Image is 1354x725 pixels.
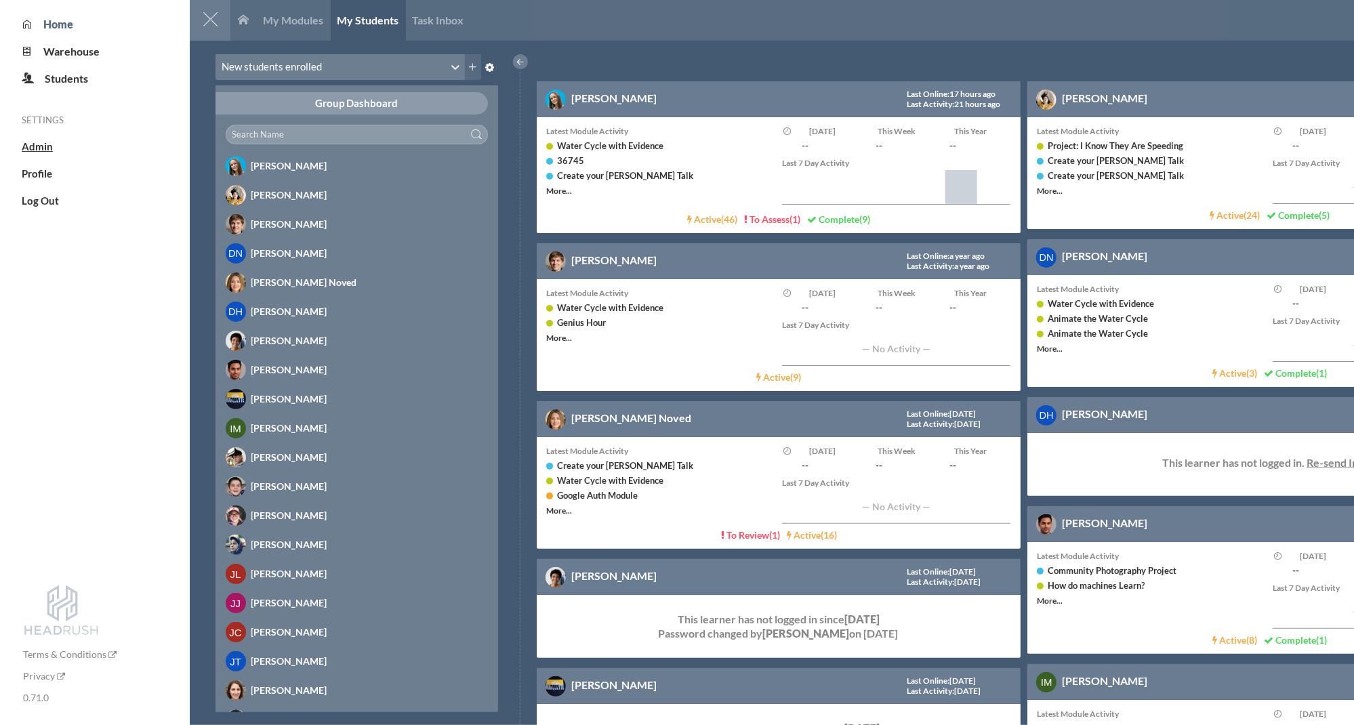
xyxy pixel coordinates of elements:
span: -- [860,138,897,152]
img: image [226,447,246,468]
div: — No Activity — [782,332,1010,366]
span: Profile [22,167,52,180]
a: [PERSON_NAME] [571,678,657,691]
img: image [546,251,566,272]
div: : 17 hours ago [907,89,1001,99]
span: JC [229,627,241,638]
a: Privacy [23,670,65,682]
div: [PERSON_NAME] [251,217,443,231]
div: [DATE] [1277,282,1350,296]
a: More... [546,186,572,196]
img: image [1036,89,1056,110]
div: [PERSON_NAME] [251,246,443,260]
span: -- [786,138,823,152]
span: -- [1277,138,1314,152]
img: image [1036,514,1056,535]
img: image [226,272,246,293]
a: [PERSON_NAME] [1062,91,1147,104]
div: — No Activity — [782,490,1010,524]
img: image [226,680,246,701]
img: image [226,185,246,205]
a: Warehouse [33,45,100,58]
a: [PERSON_NAME] [216,446,498,468]
input: Search Name [226,125,488,144]
a: Animate the Water Cycle [1048,328,1148,339]
span: DN [228,248,243,259]
img: image [546,567,566,587]
a: Active(46) [687,213,737,225]
div: : a year ago [907,262,989,271]
a: Project: I Know They Are Speeding [1048,140,1183,151]
img: image [226,360,246,380]
a: [PERSON_NAME] [1062,674,1147,687]
a: Active(16) [787,529,837,541]
span: Last Online [907,251,947,261]
img: image [546,676,566,697]
span: This Year [954,446,987,456]
span: This learner has not logged in since [678,613,880,625]
a: JJ[PERSON_NAME] [216,592,498,614]
div: [DATE] [1277,707,1350,721]
div: [PERSON_NAME] [251,159,443,173]
div: New students enrolled [222,60,323,75]
div: [PERSON_NAME] [251,654,443,668]
span: -- [860,300,897,314]
span: -- [786,300,823,314]
div: Latest Module Activity [546,124,775,138]
span: DH [1040,410,1054,421]
span: This Week [878,288,916,298]
div: : [DATE] [907,577,981,587]
div: [PERSON_NAME] [251,392,443,406]
span: Settings [22,115,64,125]
div: Latest Module Activity [1037,124,1266,138]
a: [PERSON_NAME] [571,91,657,104]
a: JT[PERSON_NAME] [216,650,498,672]
a: [PERSON_NAME] [1062,407,1147,420]
span: This Week [878,446,916,456]
span: Last Online [907,566,947,577]
div: [PERSON_NAME] [251,304,443,318]
span: Last Activity [907,99,952,109]
div: [PERSON_NAME] [251,450,443,464]
span: -- [935,138,972,152]
a: Active(9) [756,371,801,383]
div: : [DATE] [907,419,981,429]
a: Terms & Conditions [23,648,117,660]
div: [PERSON_NAME] Noved [251,275,443,289]
span: -- [1277,296,1314,310]
span: JT [230,656,241,667]
div: [DATE] [786,124,859,138]
a: Log Out [22,194,59,207]
img: image [546,89,566,110]
img: image [226,156,246,176]
span: Last Activity [907,419,952,429]
a: Genius Hour [557,317,606,328]
b: [PERSON_NAME] [762,627,849,640]
a: Complete(1) [1264,367,1327,379]
a: [PERSON_NAME] [1062,516,1147,529]
span: Admin [22,140,53,152]
a: Create your [PERSON_NAME] Talk [1048,155,1184,166]
a: [PERSON_NAME] Noved [571,411,691,424]
div: [PERSON_NAME] [251,596,443,610]
div: [DATE] [786,286,859,300]
span: Last Online [907,409,947,419]
span: Students [45,72,88,85]
a: Home [33,18,74,30]
img: image [226,476,246,497]
a: [PERSON_NAME] [216,533,498,556]
div: Latest Module Activity [546,286,775,300]
a: More... [546,333,572,343]
a: More... [1037,596,1063,606]
a: Water Cycle with Evidence [1048,298,1154,309]
a: 36745 [557,155,584,166]
span: Last Online [907,89,947,99]
a: Water Cycle with Evidence [557,302,663,313]
span: -- [786,458,823,472]
a: Complete(5) [1267,209,1330,221]
span: Task Inbox [413,14,464,26]
div: : 21 hours ago [907,100,1000,109]
a: Water Cycle with Evidence [557,140,663,151]
div: Latest Module Activity [1037,707,1266,721]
